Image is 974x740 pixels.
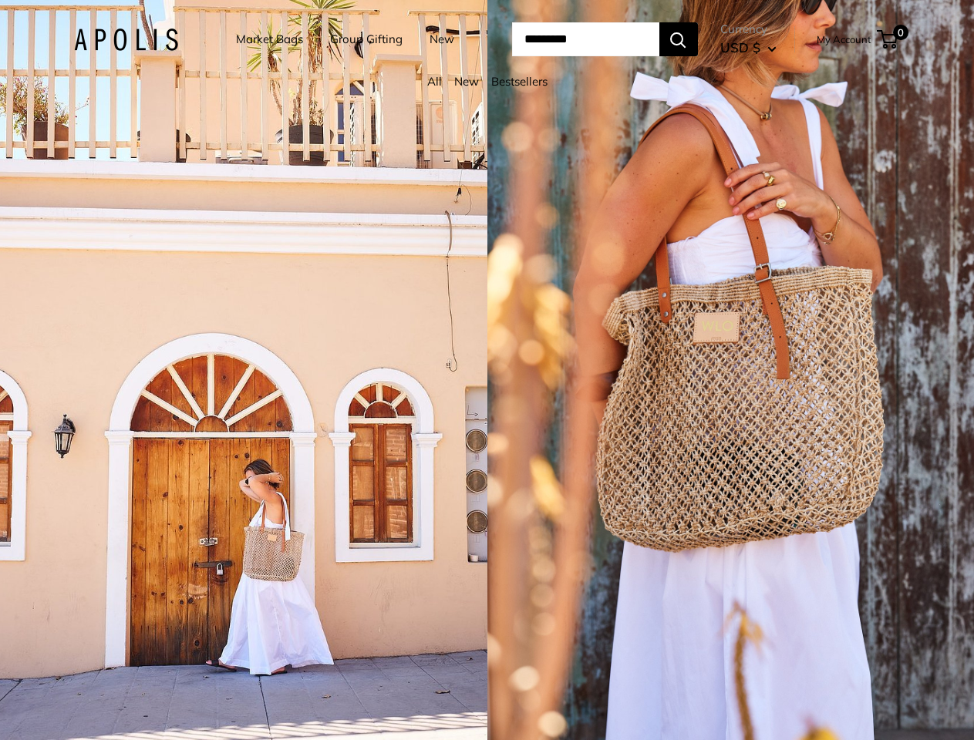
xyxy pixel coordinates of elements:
input: Search... [512,22,659,56]
a: New [454,74,479,89]
a: 0 [878,30,898,49]
span: 0 [892,25,908,40]
a: New [430,29,454,50]
a: Market Bags [236,29,303,50]
span: Currency [720,18,777,40]
a: Group Gifting [330,29,403,50]
button: USD $ [720,35,777,60]
button: Search [659,22,698,56]
span: USD $ [720,39,760,55]
a: Bestsellers [491,74,548,89]
img: Apolis [74,29,178,51]
a: My Account [817,30,871,49]
a: All [427,74,442,89]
